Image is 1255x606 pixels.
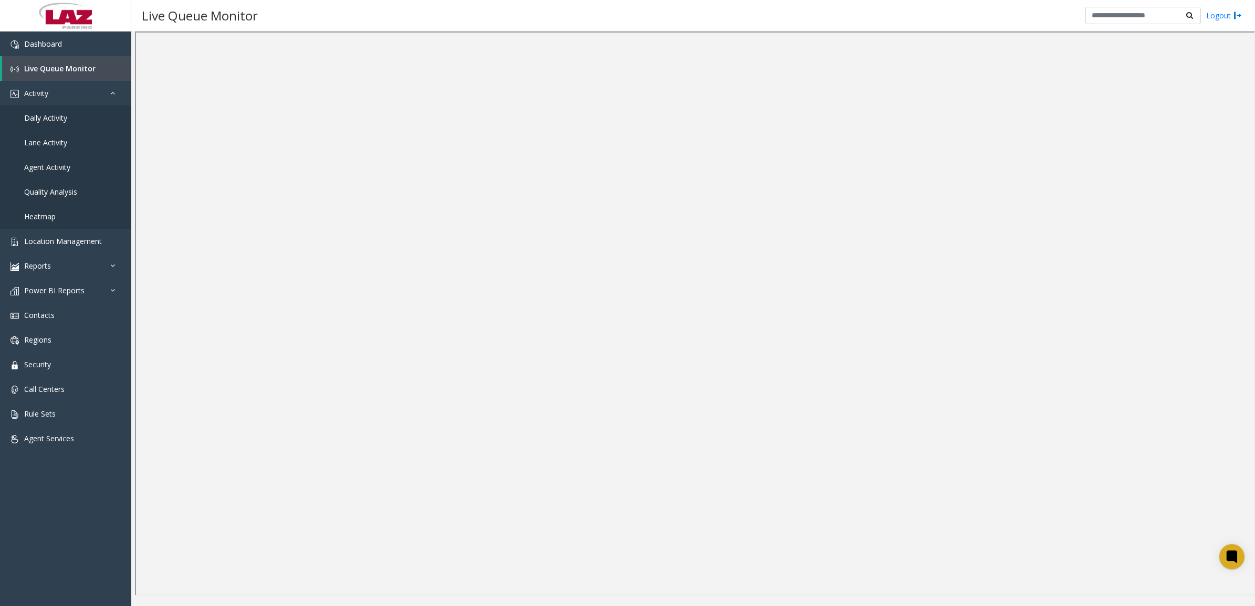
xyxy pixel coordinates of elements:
[24,261,51,271] span: Reports
[11,287,19,295] img: 'icon'
[24,384,65,394] span: Call Centers
[24,409,56,419] span: Rule Sets
[2,56,131,81] a: Live Queue Monitor
[11,238,19,246] img: 'icon'
[24,335,51,345] span: Regions
[137,3,263,28] h3: Live Queue Monitor
[24,236,102,246] span: Location Management
[24,63,96,73] span: Live Queue Monitor
[11,65,19,73] img: 'icon'
[11,262,19,271] img: 'icon'
[11,435,19,443] img: 'icon'
[11,40,19,49] img: 'icon'
[24,187,77,197] span: Quality Analysis
[1233,10,1242,21] img: logout
[11,361,19,369] img: 'icon'
[11,386,19,394] img: 'icon'
[24,211,56,221] span: Heatmap
[1206,10,1242,21] a: Logout
[24,39,62,49] span: Dashboard
[24,310,55,320] span: Contacts
[24,137,67,147] span: Lane Activity
[24,285,85,295] span: Power BI Reports
[24,88,48,98] span: Activity
[24,433,74,443] span: Agent Services
[24,113,67,123] span: Daily Activity
[11,336,19,345] img: 'icon'
[24,162,70,172] span: Agent Activity
[11,312,19,320] img: 'icon'
[11,410,19,419] img: 'icon'
[24,359,51,369] span: Security
[11,90,19,98] img: 'icon'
